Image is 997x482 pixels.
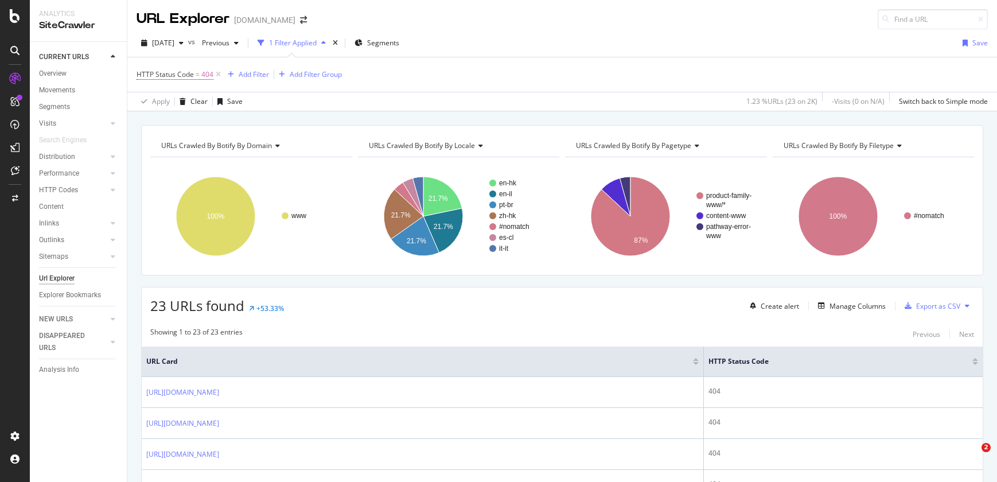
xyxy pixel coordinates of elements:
button: Add Filter [223,68,269,81]
div: [DOMAIN_NAME] [234,14,295,26]
div: Apply [152,96,170,106]
span: vs [188,37,197,46]
button: Clear [175,92,208,111]
svg: A chart. [565,166,765,266]
button: Segments [350,34,404,52]
div: Url Explorer [39,273,75,285]
h4: URLs Crawled By Botify By pagetype [574,137,757,155]
div: Save [227,96,243,106]
div: Inlinks [39,217,59,230]
svg: A chart. [150,166,350,266]
a: Overview [39,68,119,80]
span: HTTP Status Code [137,69,194,79]
div: Segments [39,101,70,113]
button: Manage Columns [813,299,886,313]
button: Previous [197,34,243,52]
a: NEW URLS [39,313,107,325]
span: URL Card [146,356,690,367]
a: HTTP Codes [39,184,107,196]
a: Analysis Info [39,364,119,376]
div: Outlinks [39,234,64,246]
div: Switch back to Simple mode [899,96,988,106]
a: Url Explorer [39,273,119,285]
div: Distribution [39,151,75,163]
a: [URL][DOMAIN_NAME] [146,449,219,460]
div: Sitemaps [39,251,68,263]
button: Save [213,92,243,111]
text: pathway-error- [706,223,751,231]
div: NEW URLS [39,313,73,325]
div: Next [959,329,974,339]
text: en-il [499,190,512,198]
span: Segments [367,38,399,48]
text: www/* [706,201,726,209]
text: product-family- [706,192,751,200]
div: times [330,37,340,49]
div: Search Engines [39,134,87,146]
button: 1 Filter Applied [253,34,330,52]
a: Distribution [39,151,107,163]
text: content-www [706,212,746,220]
div: 404 [708,417,978,427]
iframe: Intercom live chat [958,443,986,471]
text: 21.7% [428,195,447,203]
div: HTTP Codes [39,184,78,196]
div: Add Filter [239,69,269,79]
text: #nomatch [914,212,944,220]
div: DISAPPEARED URLS [39,330,97,354]
span: 2 [982,443,991,452]
text: www [706,232,721,240]
span: URLs Crawled By Botify By pagetype [576,141,691,150]
a: [URL][DOMAIN_NAME] [146,418,219,429]
div: Analysis Info [39,364,79,376]
div: 404 [708,448,978,458]
input: Find a URL [878,9,988,29]
h4: URLs Crawled By Botify By domain [159,137,342,155]
div: 1.23 % URLs ( 23 on 2K ) [746,96,817,106]
svg: A chart. [773,166,972,266]
span: URLs Crawled By Botify By filetype [784,141,894,150]
div: 1 Filter Applied [269,38,317,48]
div: Overview [39,68,67,80]
text: pt-br [499,201,513,209]
text: it-it [499,244,509,252]
text: zh-hk [499,212,516,220]
a: Performance [39,168,107,180]
button: Create alert [745,297,799,315]
a: Segments [39,101,119,113]
svg: A chart. [358,166,558,266]
span: 23 URLs found [150,296,244,315]
text: #nomatch [499,223,529,231]
div: Visits [39,118,56,130]
a: Visits [39,118,107,130]
div: Explorer Bookmarks [39,289,101,301]
div: Export as CSV [916,301,960,311]
a: Search Engines [39,134,98,146]
div: URL Explorer [137,9,229,29]
div: Content [39,201,64,213]
span: URLs Crawled By Botify By domain [161,141,272,150]
button: Switch back to Simple mode [894,92,988,111]
div: Manage Columns [829,301,886,311]
a: CURRENT URLS [39,51,107,63]
button: Add Filter Group [274,68,342,81]
button: Previous [913,327,940,341]
text: www [291,212,306,220]
div: 404 [708,386,978,397]
button: Apply [137,92,170,111]
a: Movements [39,84,119,96]
text: 100% [829,212,847,220]
span: = [196,69,200,79]
div: Analytics [39,9,118,19]
div: Movements [39,84,75,96]
a: Content [39,201,119,213]
text: 100% [207,212,225,220]
button: Export as CSV [900,297,960,315]
div: Clear [190,96,208,106]
div: Add Filter Group [290,69,342,79]
div: Previous [913,329,940,339]
div: Create alert [761,301,799,311]
span: URLs Crawled By Botify By locale [369,141,475,150]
